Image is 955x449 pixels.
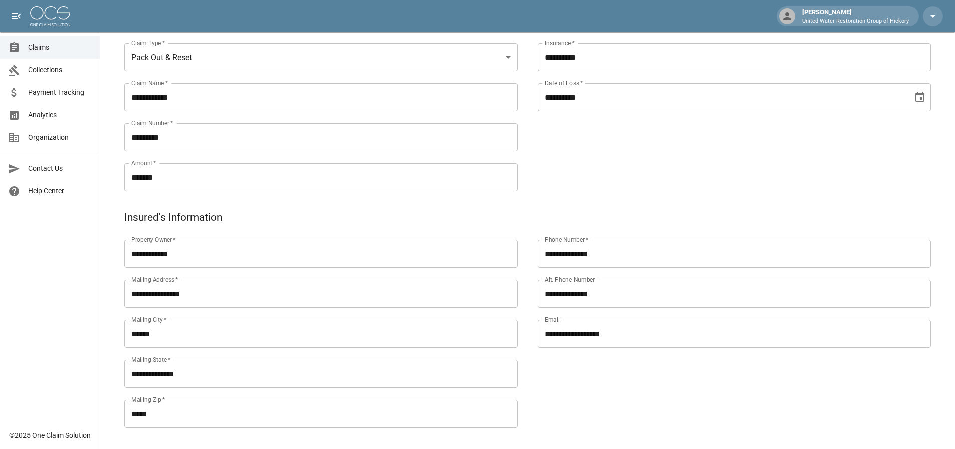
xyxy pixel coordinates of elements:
span: Help Center [28,186,92,196]
div: Pack Out & Reset [124,43,518,71]
label: Claim Type [131,39,165,47]
label: Amount [131,159,156,167]
span: Contact Us [28,163,92,174]
label: Mailing Zip [131,395,165,404]
label: Claim Number [131,119,173,127]
img: ocs-logo-white-transparent.png [30,6,70,26]
label: Mailing Address [131,275,178,284]
span: Organization [28,132,92,143]
label: Email [545,315,560,324]
label: Mailing City [131,315,167,324]
button: Choose date, selected date is Jul 23, 2025 [910,87,930,107]
p: United Water Restoration Group of Hickory [802,17,909,26]
label: Alt. Phone Number [545,275,595,284]
label: Phone Number [545,235,588,244]
label: Date of Loss [545,79,583,87]
span: Payment Tracking [28,87,92,98]
div: © 2025 One Claim Solution [9,430,91,440]
span: Analytics [28,110,92,120]
label: Insurance [545,39,575,47]
span: Claims [28,42,92,53]
button: open drawer [6,6,26,26]
div: [PERSON_NAME] [798,7,913,25]
label: Claim Name [131,79,168,87]
label: Property Owner [131,235,176,244]
span: Collections [28,65,92,75]
label: Mailing State [131,355,170,364]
